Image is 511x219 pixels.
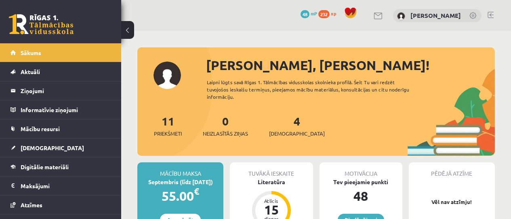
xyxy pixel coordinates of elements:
a: 11Priekšmeti [154,114,182,138]
a: Maksājumi [11,176,111,195]
a: [DEMOGRAPHIC_DATA] [11,138,111,157]
div: 15 [259,203,284,216]
div: Tev pieejamie punkti [320,178,402,186]
a: 232 xp [318,10,340,17]
span: Priekšmeti [154,130,182,138]
span: Mācību resursi [21,125,60,132]
a: Rīgas 1. Tālmācības vidusskola [9,14,74,34]
span: Sākums [21,49,41,56]
legend: Maksājumi [21,176,111,195]
div: [PERSON_NAME], [PERSON_NAME]! [206,55,495,75]
a: Aktuāli [11,62,111,81]
p: Vēl nav atzīmju! [413,198,491,206]
div: Pēdējā atzīme [409,162,495,178]
img: Fjodors Latatujevs [397,12,405,20]
span: Atzīmes [21,201,42,208]
span: [DEMOGRAPHIC_DATA] [21,144,84,151]
span: xp [331,10,336,17]
span: Neizlasītās ziņas [203,130,248,138]
a: Ziņojumi [11,81,111,100]
div: Motivācija [320,162,402,178]
div: Literatūra [230,178,313,186]
span: [DEMOGRAPHIC_DATA] [269,130,325,138]
div: Septembris (līdz [DATE]) [137,178,223,186]
a: [PERSON_NAME] [410,11,461,19]
a: 0Neizlasītās ziņas [203,114,248,138]
a: Sākums [11,43,111,62]
a: 4[DEMOGRAPHIC_DATA] [269,114,325,138]
div: Tuvākā ieskaite [230,162,313,178]
div: 48 [320,186,402,206]
span: Aktuāli [21,68,40,75]
legend: Informatīvie ziņojumi [21,100,111,119]
div: Laipni lūgts savā Rīgas 1. Tālmācības vidusskolas skolnieka profilā. Šeit Tu vari redzēt tuvojošo... [207,79,421,100]
span: mP [311,10,317,17]
span: Digitālie materiāli [21,163,69,170]
span: 48 [301,10,309,18]
div: Mācību maksa [137,162,223,178]
div: 55.00 [137,186,223,206]
a: 48 mP [301,10,317,17]
span: € [194,185,199,197]
a: Mācību resursi [11,119,111,138]
a: Digitālie materiāli [11,157,111,176]
a: Informatīvie ziņojumi [11,100,111,119]
div: Atlicis [259,198,284,203]
legend: Ziņojumi [21,81,111,100]
a: Atzīmes [11,196,111,214]
span: 232 [318,10,330,18]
